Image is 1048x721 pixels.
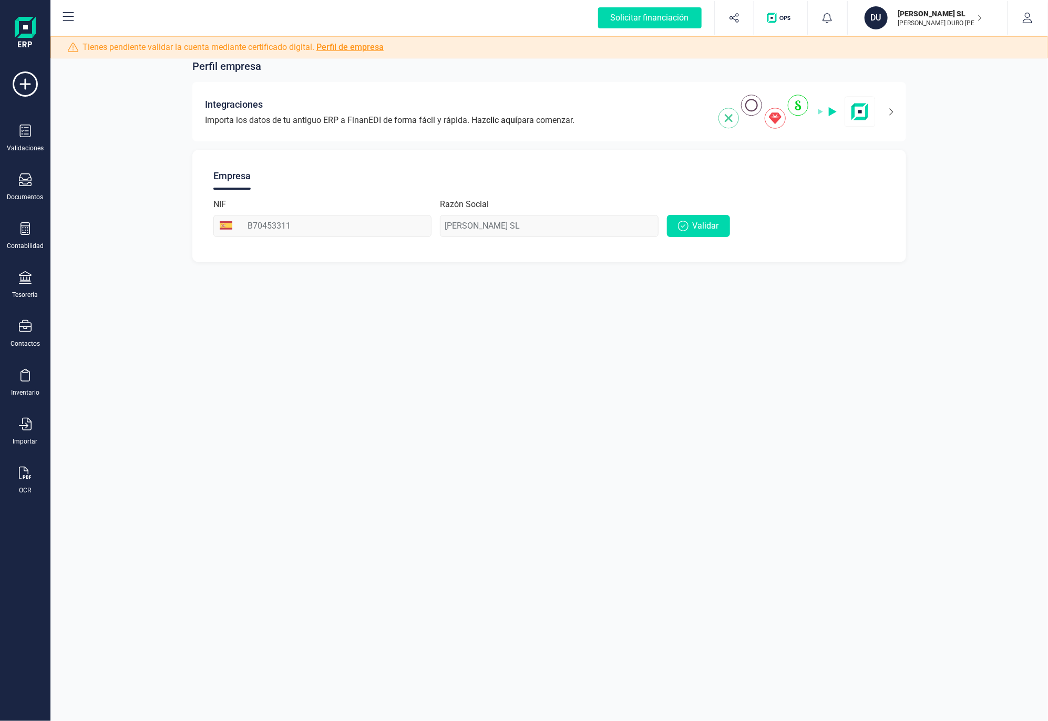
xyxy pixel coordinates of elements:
[11,339,40,348] div: Contactos
[667,215,730,237] button: Validar
[860,1,995,35] button: DU[PERSON_NAME] SL[PERSON_NAME] DURO [PERSON_NAME]
[7,193,44,201] div: Documentos
[11,388,39,397] div: Inventario
[585,1,714,35] button: Solicitar financiación
[761,1,801,35] button: Logo de OPS
[486,115,517,125] span: clic aquí
[205,114,574,127] span: Importa los datos de tu antiguo ERP a FinanEDI de forma fácil y rápida. Haz para comenzar.
[898,19,982,27] p: [PERSON_NAME] DURO [PERSON_NAME]
[83,41,384,54] span: Tienes pendiente validar la cuenta mediante certificado digital.
[13,437,38,446] div: Importar
[693,220,719,232] span: Validar
[205,97,263,112] span: Integraciones
[213,198,226,211] label: NIF
[19,486,32,495] div: OCR
[898,8,982,19] p: [PERSON_NAME] SL
[15,17,36,50] img: Logo Finanedi
[440,198,489,211] label: Razón Social
[598,7,702,28] div: Solicitar financiación
[865,6,888,29] div: DU
[7,144,44,152] div: Validaciones
[718,95,876,129] img: integrations-img
[7,242,44,250] div: Contabilidad
[213,162,251,190] div: Empresa
[13,291,38,299] div: Tesorería
[767,13,795,23] img: Logo de OPS
[316,42,384,52] a: Perfil de empresa
[192,59,261,74] span: Perfil empresa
